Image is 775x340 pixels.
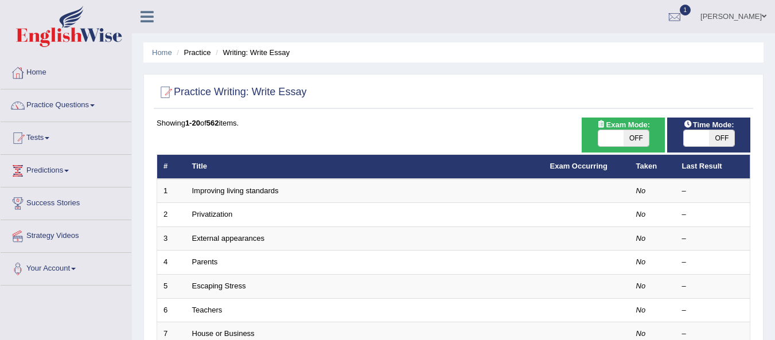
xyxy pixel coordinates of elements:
[592,119,654,131] span: Exam Mode:
[709,130,734,146] span: OFF
[636,306,646,314] em: No
[1,57,131,85] a: Home
[192,329,255,338] a: House or Business
[679,119,739,131] span: Time Mode:
[636,210,646,218] em: No
[630,155,676,179] th: Taken
[636,186,646,195] em: No
[682,233,744,244] div: –
[192,306,223,314] a: Teachers
[157,226,186,251] td: 3
[550,162,607,170] a: Exam Occurring
[682,209,744,220] div: –
[213,47,290,58] li: Writing: Write Essay
[676,155,750,179] th: Last Result
[192,234,264,243] a: External appearances
[157,155,186,179] th: #
[1,253,131,282] a: Your Account
[192,282,246,290] a: Escaping Stress
[582,118,665,153] div: Show exams occurring in exams
[192,257,218,266] a: Parents
[157,84,306,101] h2: Practice Writing: Write Essay
[157,118,750,128] div: Showing of items.
[157,298,186,322] td: 6
[1,122,131,151] a: Tests
[680,5,691,15] span: 1
[1,155,131,183] a: Predictions
[636,234,646,243] em: No
[624,130,649,146] span: OFF
[157,203,186,227] td: 2
[174,47,211,58] li: Practice
[682,281,744,292] div: –
[157,275,186,299] td: 5
[636,257,646,266] em: No
[682,257,744,268] div: –
[636,282,646,290] em: No
[157,179,186,203] td: 1
[185,119,200,127] b: 1-20
[636,329,646,338] em: No
[192,186,279,195] a: Improving living standards
[1,89,131,118] a: Practice Questions
[682,329,744,339] div: –
[207,119,219,127] b: 562
[682,186,744,197] div: –
[1,187,131,216] a: Success Stories
[1,220,131,249] a: Strategy Videos
[186,155,544,179] th: Title
[157,251,186,275] td: 4
[682,305,744,316] div: –
[152,48,172,57] a: Home
[192,210,233,218] a: Privatization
